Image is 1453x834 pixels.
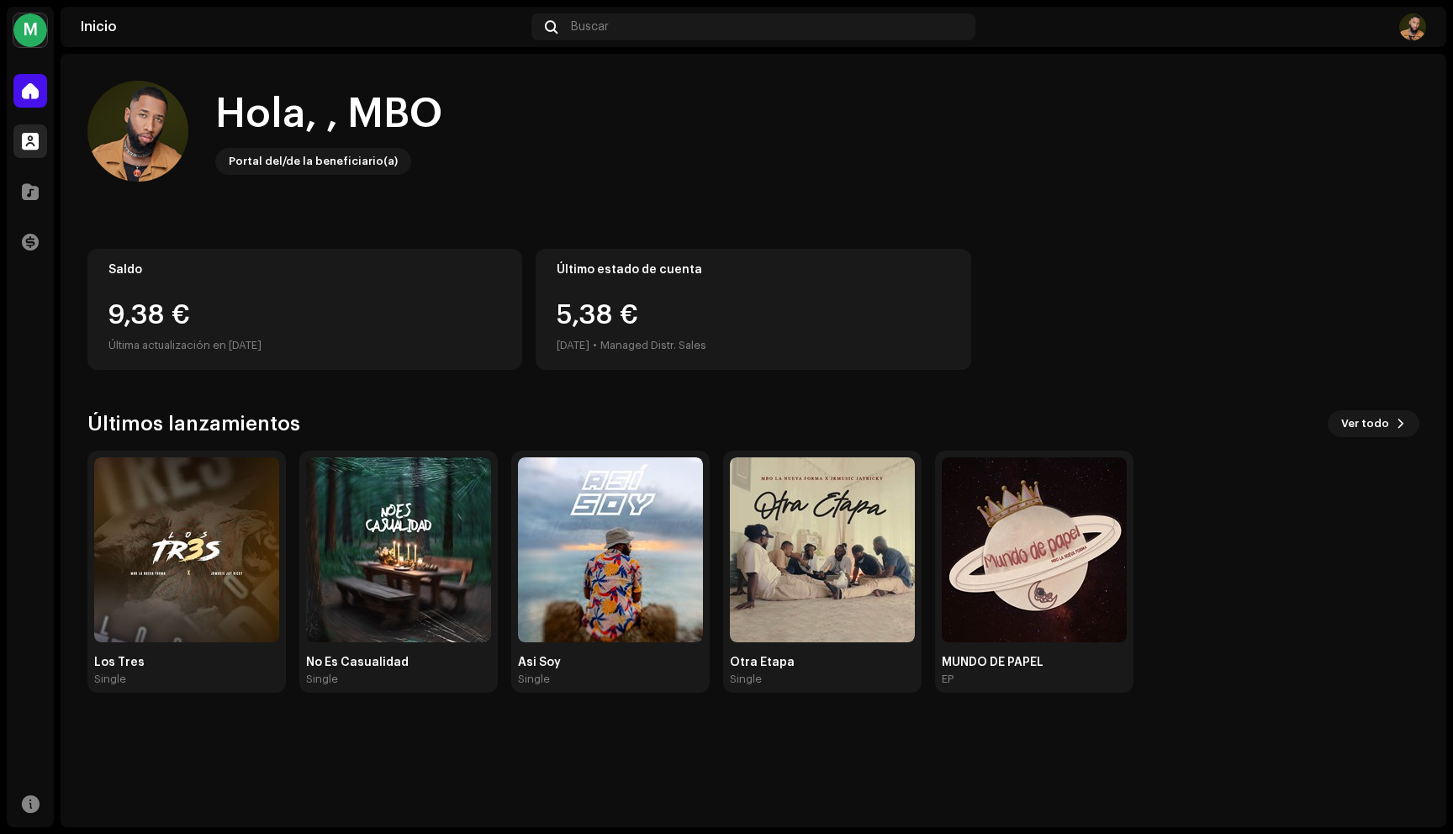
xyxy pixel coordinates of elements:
[518,457,703,642] img: 2f1dcc32-939a-44bb-98ad-22f78c3798be
[942,673,954,686] div: EP
[87,410,300,437] h3: Últimos lanzamientos
[87,81,188,182] img: 96cdc585-7310-4c34-af6c-9340d0f2b243
[593,335,597,356] div: •
[518,673,550,686] div: Single
[306,656,491,669] div: No Es Casualidad
[942,656,1127,669] div: MUNDO DE PAPEL
[536,249,970,370] re-o-card-value: Último estado de cuenta
[108,335,501,356] div: Última actualización en [DATE]
[87,249,522,370] re-o-card-value: Saldo
[730,656,915,669] div: Otra Etapa
[571,20,609,34] span: Buscar
[229,151,398,172] div: Portal del/de la beneficiario(a)
[518,656,703,669] div: Asi Soy
[94,673,126,686] div: Single
[81,20,525,34] div: Inicio
[94,656,279,669] div: Los Tres
[1341,407,1389,441] span: Ver todo
[730,457,915,642] img: e2fd0c39-cfea-4609-99e3-d7ea5d4f3fa1
[13,13,47,47] div: M
[557,263,949,277] div: Último estado de cuenta
[306,457,491,642] img: 07798318-f6f8-4c73-acf3-7ba6647e206b
[108,263,501,277] div: Saldo
[600,335,706,356] div: Managed Distr. Sales
[1328,410,1419,437] button: Ver todo
[306,673,338,686] div: Single
[1399,13,1426,40] img: 96cdc585-7310-4c34-af6c-9340d0f2b243
[215,87,442,141] div: Hola, , MBO
[942,457,1127,642] img: 95a2bf7b-72cd-4938-af88-00b95668ec92
[94,457,279,642] img: f41b811c-7a0d-485f-9d5a-d0b680473146
[557,335,589,356] div: [DATE]
[730,673,762,686] div: Single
